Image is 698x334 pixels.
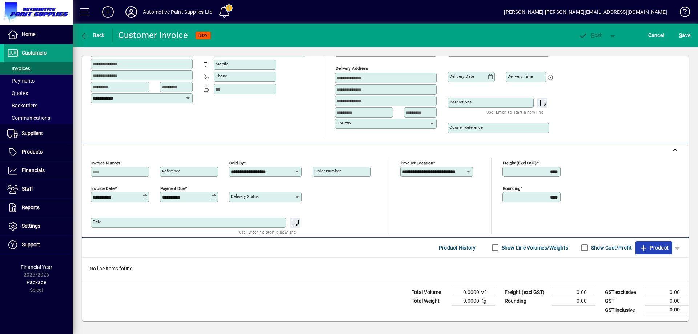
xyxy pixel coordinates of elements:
[408,288,452,297] td: Total Volume
[635,241,672,254] button: Product
[22,149,43,155] span: Products
[7,78,35,84] span: Payments
[501,288,552,297] td: Freight (excl GST)
[575,29,606,42] button: Post
[648,29,664,41] span: Cancel
[7,115,50,121] span: Communications
[239,228,296,236] mat-hint: Use 'Enter' to start a new line
[82,258,689,280] div: No line items found
[645,288,689,297] td: 0.00
[231,194,259,199] mat-label: Delivery status
[408,297,452,306] td: Total Weight
[679,29,690,41] span: ave
[508,74,533,79] mat-label: Delivery time
[439,242,476,254] span: Product History
[22,204,40,210] span: Reports
[552,288,595,297] td: 0.00
[436,241,479,254] button: Product History
[4,162,73,180] a: Financials
[73,29,113,42] app-page-header-button: Back
[591,32,594,38] span: P
[314,168,341,174] mat-label: Order number
[7,90,28,96] span: Quotes
[500,244,568,251] label: Show Line Volumes/Weights
[452,297,495,306] td: 0.0000 Kg
[162,168,180,174] mat-label: Reference
[4,180,73,198] a: Staff
[449,74,474,79] mat-label: Delivery date
[21,264,52,270] span: Financial Year
[503,186,520,191] mat-label: Rounding
[504,6,667,18] div: [PERSON_NAME] [PERSON_NAME][EMAIL_ADDRESS][DOMAIN_NAME]
[7,103,37,108] span: Backorders
[486,108,543,116] mat-hint: Use 'Enter' to start a new line
[639,242,669,254] span: Product
[216,73,227,79] mat-label: Phone
[601,297,645,306] td: GST
[645,297,689,306] td: 0.00
[4,75,73,87] a: Payments
[645,306,689,315] td: 0.00
[4,62,73,75] a: Invoices
[22,186,33,192] span: Staff
[4,236,73,254] a: Support
[198,33,208,38] span: NEW
[22,31,35,37] span: Home
[91,160,120,166] mat-label: Invoice number
[646,29,666,42] button: Cancel
[401,160,433,166] mat-label: Product location
[4,143,73,161] a: Products
[449,125,483,130] mat-label: Courier Reference
[93,219,101,224] mat-label: Title
[4,25,73,44] a: Home
[143,6,213,18] div: Automotive Paint Supplies Ltd
[4,87,73,99] a: Quotes
[22,50,47,56] span: Customers
[4,99,73,112] a: Backorders
[22,167,45,173] span: Financials
[22,130,43,136] span: Suppliers
[229,160,244,166] mat-label: Sold by
[4,112,73,124] a: Communications
[91,186,115,191] mat-label: Invoice date
[452,288,495,297] td: 0.0000 M³
[503,160,537,166] mat-label: Freight (excl GST)
[578,32,602,38] span: ost
[501,297,552,306] td: Rounding
[674,1,689,25] a: Knowledge Base
[601,306,645,315] td: GST inclusive
[4,199,73,217] a: Reports
[27,279,46,285] span: Package
[679,32,682,38] span: S
[22,223,40,229] span: Settings
[118,29,188,41] div: Customer Invoice
[601,288,645,297] td: GST exclusive
[4,124,73,143] a: Suppliers
[80,32,105,38] span: Back
[449,99,472,104] mat-label: Instructions
[4,217,73,235] a: Settings
[96,5,120,19] button: Add
[590,244,632,251] label: Show Cost/Profit
[160,186,185,191] mat-label: Payment due
[22,242,40,247] span: Support
[7,65,30,71] span: Invoices
[677,29,692,42] button: Save
[337,120,351,126] mat-label: Country
[216,61,228,67] mat-label: Mobile
[552,297,595,306] td: 0.00
[79,29,107,42] button: Back
[120,5,143,19] button: Profile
